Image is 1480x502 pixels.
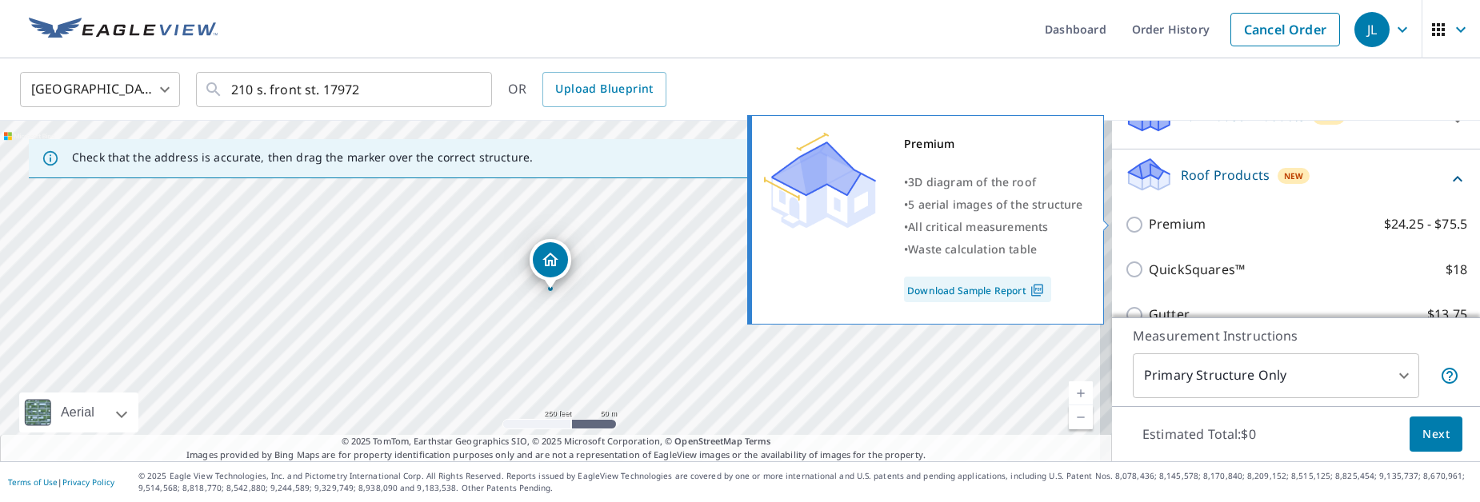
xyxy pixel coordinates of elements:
p: QuickSquares™ [1149,260,1245,280]
p: | [8,477,114,487]
span: New [1284,169,1304,182]
p: Check that the address is accurate, then drag the marker over the correct structure. [72,150,533,165]
p: Gutter [1149,305,1190,325]
p: Roof Products [1181,165,1270,185]
div: Premium [904,133,1083,155]
a: Current Level 17, Zoom Out [1069,405,1093,429]
div: Aerial [56,392,99,432]
span: Next [1422,424,1450,444]
div: [GEOGRAPHIC_DATA] [20,67,180,112]
a: Upload Blueprint [542,72,666,107]
img: Pdf Icon [1026,283,1048,297]
div: • [904,216,1083,238]
img: EV Logo [29,18,218,42]
a: Terms of Use [8,476,58,488]
div: JL [1354,12,1390,47]
p: $24.25 - $75.5 [1384,214,1467,234]
button: Next [1410,416,1462,452]
a: Current Level 17, Zoom In [1069,381,1093,405]
p: Premium [1149,214,1206,234]
span: Waste calculation table [908,241,1037,257]
span: © 2025 TomTom, Earthstar Geographics SIO, © 2025 Microsoft Corporation, © [342,435,771,448]
a: Download Sample Report [904,277,1051,302]
span: Upload Blueprint [555,79,653,99]
p: Estimated Total: $0 [1130,416,1269,452]
div: OR [508,72,666,107]
input: Search by address or latitude-longitude [231,67,459,112]
a: Terms [745,435,771,447]
img: Premium [764,133,876,229]
span: 3D diagram of the roof [908,174,1036,189]
div: Roof ProductsNew [1125,156,1467,201]
div: • [904,193,1083,216]
div: Dropped pin, building 1, Residential property, 210 S Front St Schuylkill Haven, PA 17972 [530,239,571,289]
span: Your report will include only the primary structure on the property. For example, a detached gara... [1440,366,1459,385]
p: $13.75 [1427,305,1467,325]
div: Aerial [19,392,138,432]
p: Measurement Instructions [1133,326,1459,345]
div: Primary Structure Only [1133,353,1419,398]
span: All critical measurements [908,219,1048,234]
p: $18 [1446,260,1467,280]
div: • [904,171,1083,193]
span: 5 aerial images of the structure [908,197,1082,212]
a: OpenStreetMap [674,435,742,447]
a: Privacy Policy [62,476,114,488]
div: • [904,238,1083,261]
a: Cancel Order [1230,13,1340,46]
p: © 2025 Eagle View Technologies, Inc. and Pictometry International Corp. All Rights Reserved. Repo... [138,470,1472,494]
